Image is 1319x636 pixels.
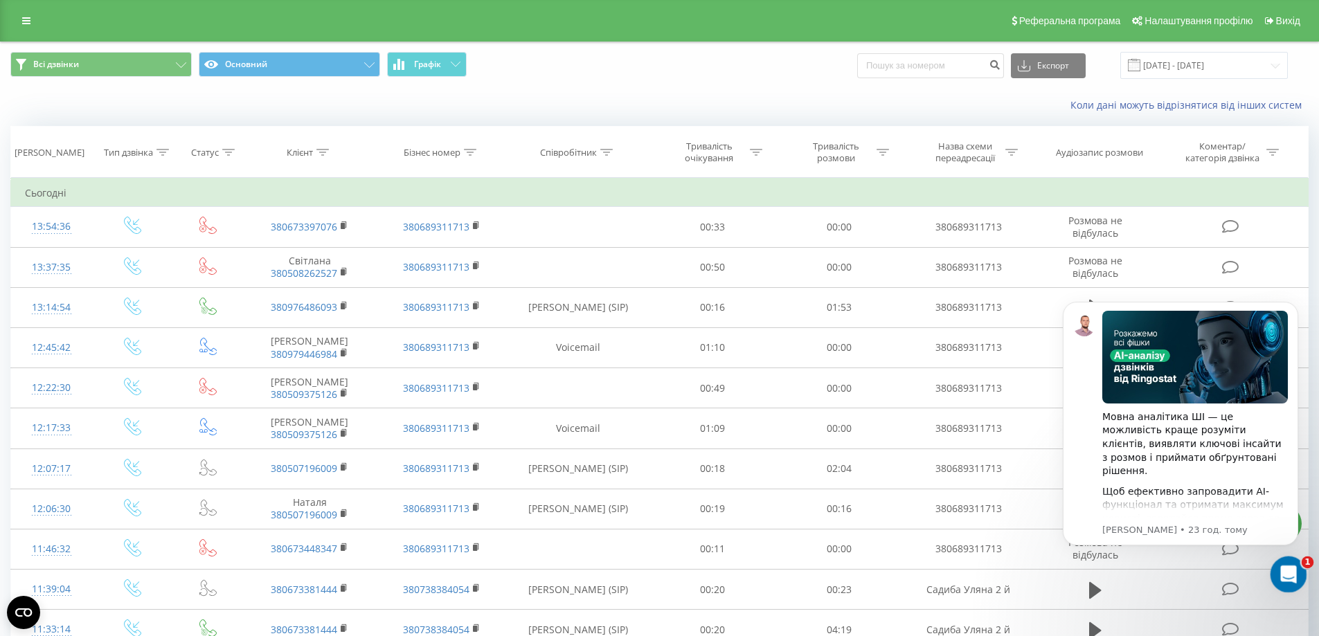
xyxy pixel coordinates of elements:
[403,623,469,636] a: 380738384054
[857,53,1004,78] input: Пошук за номером
[1042,281,1319,599] iframe: Intercom notifications повідомлення
[902,408,1034,448] td: 380689311713
[902,529,1034,569] td: 380689311713
[403,340,469,354] a: 380689311713
[403,462,469,475] a: 380689311713
[25,576,78,603] div: 11:39:04
[271,347,337,361] a: 380979446984
[1145,15,1253,26] span: Налаштування профілю
[191,147,219,158] div: Статус
[649,408,776,448] td: 01:09
[776,247,903,287] td: 00:00
[649,570,776,610] td: 00:20
[271,388,337,401] a: 380509375126
[1068,254,1122,280] span: Розмова не відбулась
[928,140,1002,164] div: Назва схеми переадресації
[1276,15,1300,26] span: Вихід
[25,213,78,240] div: 13:54:36
[1056,147,1143,158] div: Аудіозапис розмови
[1070,98,1309,111] a: Коли дані можуть відрізнятися вiд інших систем
[25,374,78,401] div: 12:22:30
[1019,15,1121,26] span: Реферальна програма
[25,455,78,482] div: 12:07:17
[244,327,375,367] td: [PERSON_NAME]
[271,220,337,233] a: 380673397076
[33,59,79,70] span: Всі дзвінки
[776,287,903,327] td: 01:53
[649,247,776,287] td: 00:50
[271,623,337,636] a: 380673381444
[508,408,649,448] td: Voicemail
[403,220,469,233] a: 380689311713
[25,536,78,563] div: 11:46:32
[271,300,337,314] a: 380976486093
[1302,556,1314,569] span: 1
[902,327,1034,367] td: 380689311713
[25,334,78,361] div: 12:45:42
[1068,214,1122,239] span: Розмова не відбулась
[25,496,78,523] div: 12:06:30
[404,147,460,158] div: Бізнес номер
[271,462,337,475] a: 380507196009
[649,489,776,529] td: 00:19
[776,327,903,367] td: 00:00
[387,52,467,77] button: Графік
[508,327,649,367] td: Voicemail
[776,570,903,610] td: 00:23
[403,542,469,555] a: 380689311713
[10,52,192,77] button: Всі дзвінки
[649,529,776,569] td: 00:11
[649,207,776,247] td: 00:33
[271,542,337,555] a: 380673448347
[902,287,1034,327] td: 380689311713
[403,421,469,435] a: 380689311713
[776,408,903,448] td: 00:00
[25,294,78,321] div: 13:14:54
[11,179,1309,207] td: Сьогодні
[7,596,40,629] button: Open CMP widget
[244,489,375,529] td: Наталя
[25,415,78,442] div: 12:17:33
[403,260,469,273] a: 380689311713
[244,368,375,408] td: [PERSON_NAME]
[776,448,903,489] td: 02:04
[649,448,776,489] td: 00:18
[799,140,873,164] div: Тривалість розмови
[104,147,153,158] div: Тип дзвінка
[403,583,469,596] a: 380738384054
[508,448,649,489] td: [PERSON_NAME] (SIP)
[508,287,649,327] td: [PERSON_NAME] (SIP)
[902,448,1034,489] td: 380689311713
[414,60,441,69] span: Графік
[508,570,649,610] td: [PERSON_NAME] (SIP)
[776,489,903,529] td: 00:16
[776,368,903,408] td: 00:00
[15,147,84,158] div: [PERSON_NAME]
[902,207,1034,247] td: 380689311713
[244,247,375,287] td: Світлана
[1011,53,1086,78] button: Експорт
[244,408,375,448] td: [PERSON_NAME]
[1182,140,1263,164] div: Коментар/категорія дзвінка
[672,140,746,164] div: Тривалість очікування
[902,570,1034,610] td: Садиба Уляна 2 й
[199,52,380,77] button: Основний
[649,287,776,327] td: 00:16
[649,327,776,367] td: 01:10
[271,428,337,441] a: 380509375126
[271,583,337,596] a: 380673381444
[271,266,337,280] a: 380508262527
[776,529,903,569] td: 00:00
[649,368,776,408] td: 00:49
[287,147,313,158] div: Клієнт
[403,502,469,515] a: 380689311713
[1271,556,1307,593] iframe: Intercom live chat
[271,508,337,521] a: 380507196009
[540,147,597,158] div: Співробітник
